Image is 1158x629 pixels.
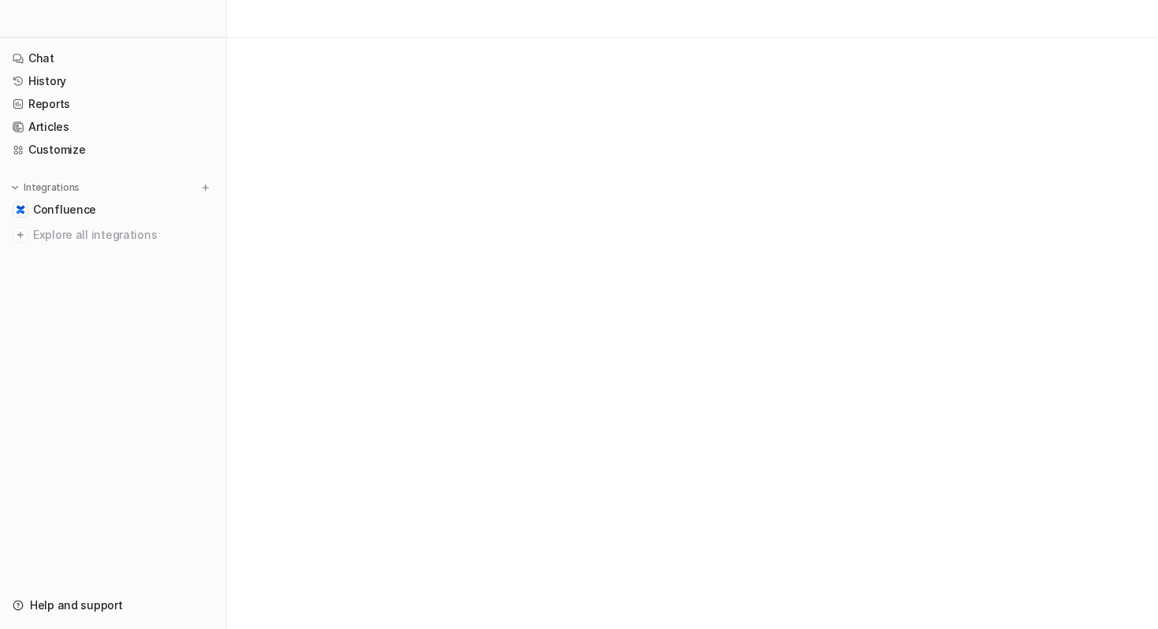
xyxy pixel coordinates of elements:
a: History [6,70,220,92]
img: Confluence [16,205,25,214]
a: Help and support [6,594,220,616]
a: Explore all integrations [6,224,220,246]
img: expand menu [9,182,20,193]
a: Chat [6,47,220,69]
span: Confluence [33,202,96,218]
img: menu_add.svg [200,182,211,193]
span: Explore all integrations [33,222,213,248]
a: Articles [6,116,220,138]
a: ConfluenceConfluence [6,199,220,221]
a: Reports [6,93,220,115]
a: Customize [6,139,220,161]
p: Integrations [24,181,80,194]
button: Integrations [6,180,84,195]
img: explore all integrations [13,227,28,243]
